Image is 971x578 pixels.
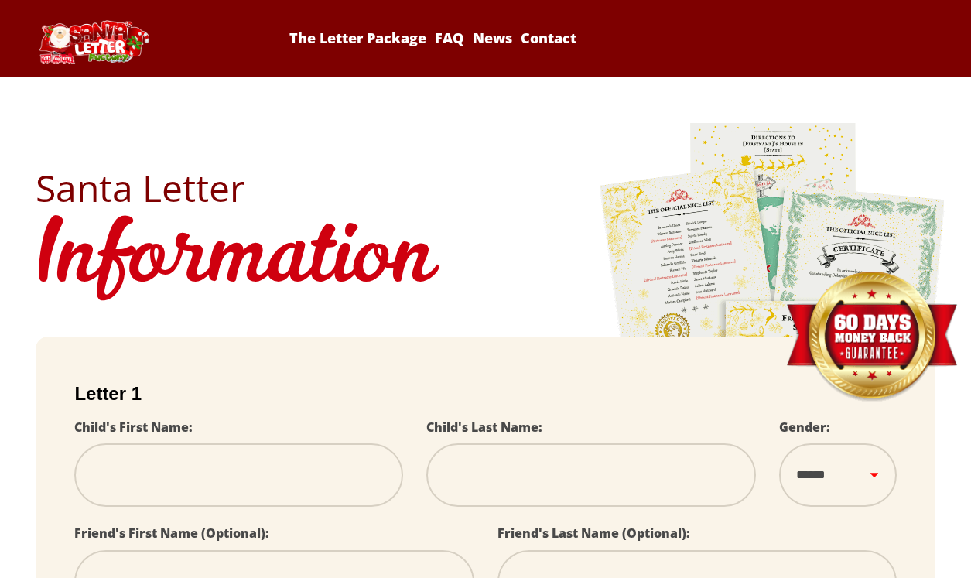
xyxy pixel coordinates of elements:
h1: Information [36,207,935,313]
img: Money Back Guarantee [785,271,959,403]
a: The Letter Package [287,29,429,47]
label: Friend's First Name (Optional): [74,525,269,542]
a: FAQ [433,29,467,47]
a: News [470,29,515,47]
img: Santa Letter Logo [36,20,152,64]
label: Gender: [779,419,830,436]
a: Contact [518,29,579,47]
h2: Santa Letter [36,169,935,207]
h2: Letter 1 [74,383,896,405]
img: letters.png [599,121,947,553]
label: Child's First Name: [74,419,193,436]
label: Child's Last Name: [426,419,542,436]
label: Friend's Last Name (Optional): [497,525,690,542]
